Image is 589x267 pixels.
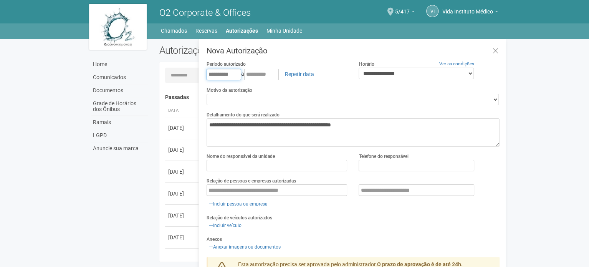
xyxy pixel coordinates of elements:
[207,153,275,160] label: Nome do responsável da unidade
[91,129,148,142] a: LGPD
[168,212,197,219] div: [DATE]
[207,214,272,221] label: Relação de veículos autorizados
[266,25,302,36] a: Minha Unidade
[426,5,438,17] a: VI
[165,104,200,117] th: Data
[207,47,500,55] h3: Nova Autorização
[207,221,244,230] a: Incluir veículo
[207,111,280,118] label: Detalhamento do que será realizado
[280,68,319,81] a: Repetir data
[207,243,283,251] a: Anexar imagens ou documentos
[395,10,415,16] a: 5/417
[165,95,494,100] h4: Passadas
[207,68,347,81] div: a
[168,124,197,132] div: [DATE]
[91,142,148,155] a: Anuncie sua marca
[159,45,324,56] h2: Autorizações
[161,25,187,36] a: Chamados
[168,146,197,154] div: [DATE]
[207,61,246,68] label: Período autorizado
[168,168,197,176] div: [DATE]
[159,7,251,18] span: O2 Corporate & Offices
[207,236,222,243] label: Anexos
[168,234,197,241] div: [DATE]
[395,1,410,15] span: 5/417
[168,255,197,263] div: [DATE]
[91,84,148,97] a: Documentos
[91,116,148,129] a: Ramais
[207,87,252,94] label: Motivo da autorização
[91,58,148,71] a: Home
[359,153,408,160] label: Telefone do responsável
[226,25,258,36] a: Autorizações
[168,190,197,197] div: [DATE]
[442,1,493,15] span: Vida Instituto Médico
[207,177,296,184] label: Relação de pessoas e empresas autorizadas
[91,97,148,116] a: Grade de Horários dos Ônibus
[359,61,374,68] label: Horário
[442,10,498,16] a: Vida Instituto Médico
[207,200,270,208] a: Incluir pessoa ou empresa
[195,25,217,36] a: Reservas
[91,71,148,84] a: Comunicados
[89,4,147,50] img: logo.jpg
[439,61,474,66] a: Ver as condições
